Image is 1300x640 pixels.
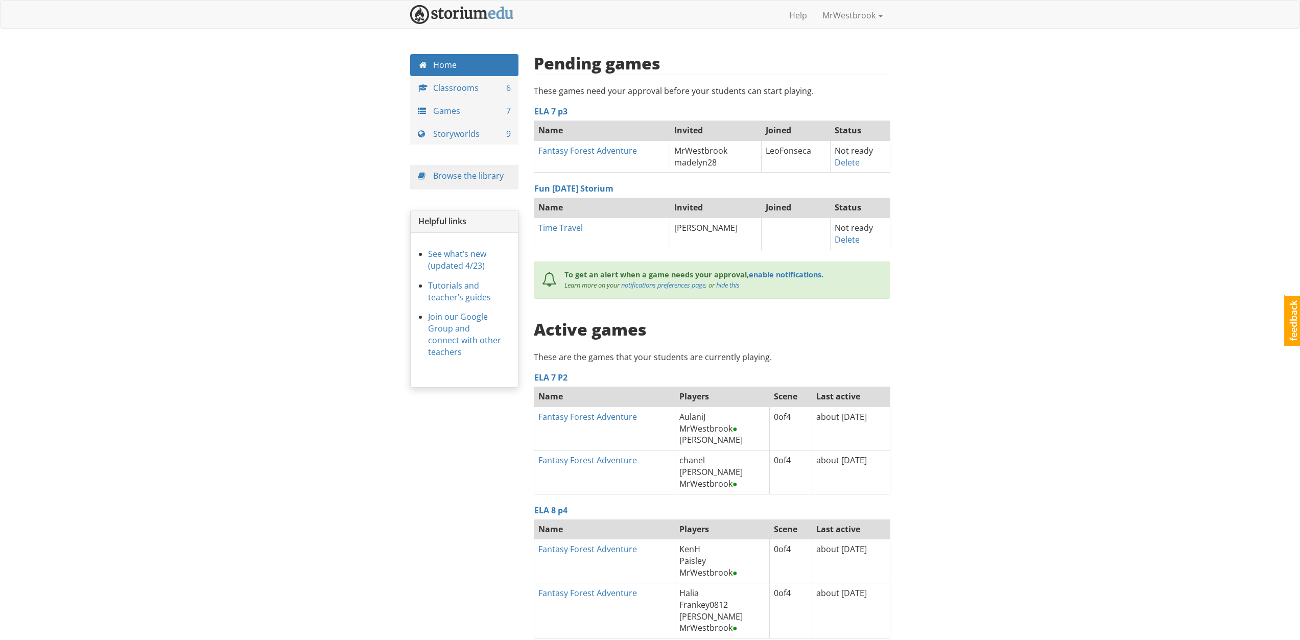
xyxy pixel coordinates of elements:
a: Storyworlds 9 [410,123,519,145]
span: chanel [679,455,705,466]
span: ● [732,423,738,434]
span: Not ready [835,145,873,156]
td: 0 of 4 [770,451,812,494]
span: 7 [506,105,511,117]
div: Helpful links [411,210,518,233]
span: KenH [679,543,700,555]
span: Not ready [835,222,873,233]
th: Name [534,386,675,407]
th: Last active [812,386,890,407]
th: Status [830,120,890,140]
td: 0 of 4 [770,583,812,638]
span: MrWestbrook [679,478,738,489]
a: Games 7 [410,100,519,122]
td: about [DATE] [812,407,890,451]
span: Paisley [679,555,706,566]
span: [PERSON_NAME] [674,222,738,233]
th: Players [675,386,769,407]
p: These games need your approval before your students can start playing. [534,85,890,97]
span: [PERSON_NAME] [679,611,743,622]
th: Joined [762,120,830,140]
a: Fantasy Forest Adventure [538,411,637,422]
span: 6 [506,82,511,94]
a: Home [410,54,519,76]
a: hide this [716,280,740,290]
span: ● [732,622,738,633]
td: 0 of 4 [770,539,812,583]
th: Invited [670,198,762,218]
span: [PERSON_NAME] [679,466,743,478]
a: Fantasy Forest Adventure [538,543,637,555]
a: Fantasy Forest Adventure [538,587,637,599]
td: about [DATE] [812,451,890,494]
span: ● [732,478,738,489]
span: AulaniJ [679,411,705,422]
a: enable notifications. [749,270,823,279]
span: 9 [506,128,511,140]
span: Frankey0812 [679,599,728,610]
th: Joined [762,198,830,218]
a: Fantasy Forest Adventure [538,145,637,156]
th: Scene [770,386,812,407]
a: See what’s new (updated 4/23) [428,248,486,271]
span: MrWestbrook [679,622,738,633]
th: Name [534,198,670,218]
a: Delete [835,234,860,245]
th: Players [675,519,769,539]
span: To get an alert when a game needs your approval, [564,270,749,279]
td: about [DATE] [812,539,890,583]
img: StoriumEDU [410,5,514,24]
p: These are the games that your students are currently playing. [534,351,890,363]
th: Last active [812,519,890,539]
th: Status [830,198,890,218]
a: ELA 8 p4 [534,505,568,516]
th: Name [534,120,670,140]
a: Tutorials and teacher’s guides [428,280,491,303]
h2: Pending games [534,54,660,72]
a: notifications preferences page [621,280,705,290]
span: LeoFonseca [766,145,811,156]
a: Fun [DATE] Storium [534,183,613,194]
span: Halia [679,587,699,599]
a: MrWestbrook [815,3,890,28]
span: MrWestbrook [679,423,738,434]
td: 0 of 4 [770,407,812,451]
span: [PERSON_NAME] [679,434,743,445]
a: ELA 7 p3 [534,106,568,117]
td: about [DATE] [812,583,890,638]
span: MrWestbrook [674,145,727,156]
a: Browse the library [433,170,504,181]
span: madelyn28 [674,157,717,168]
a: Classrooms 6 [410,77,519,99]
a: ELA 7 P2 [534,372,568,383]
th: Name [534,519,675,539]
a: Fantasy Forest Adventure [538,455,637,466]
a: Help [782,3,815,28]
a: Join our Google Group and connect with other teachers [428,311,501,358]
span: MrWestbrook [679,567,738,578]
a: Time Travel [538,222,583,233]
h2: Active games [534,320,647,338]
th: Invited [670,120,762,140]
a: Delete [835,157,860,168]
em: Learn more on your , or [564,280,740,290]
span: ● [732,567,738,578]
th: Scene [770,519,812,539]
